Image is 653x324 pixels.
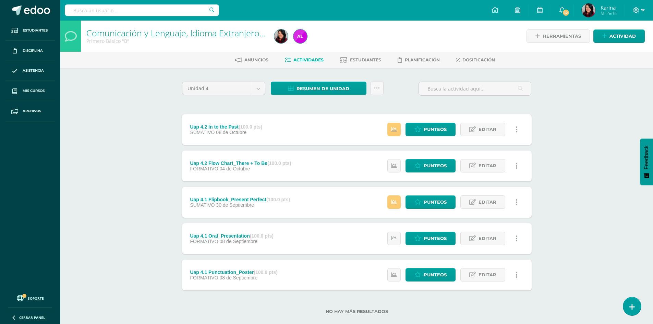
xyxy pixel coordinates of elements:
[23,108,41,114] span: Archivos
[274,29,288,43] img: 2b2d077cd3225eb4770a88151ad57b39.png
[188,82,247,95] span: Unidad 4
[405,57,440,62] span: Planificación
[479,159,496,172] span: Editar
[28,296,44,301] span: Soporte
[5,101,55,121] a: Archivos
[643,145,650,169] span: Feedback
[406,268,456,281] a: Punteos
[86,28,266,38] h1: Comunicación y Lenguaje, Idioma Extranjero Inglés
[216,202,254,208] span: 30 de Septiembre
[582,3,595,17] img: 2b2d077cd3225eb4770a88151ad57b39.png
[86,38,266,44] div: Primero Básico 'B'
[424,123,447,136] span: Punteos
[65,4,219,16] input: Busca un usuario...
[398,55,440,65] a: Planificación
[406,195,456,209] a: Punteos
[543,30,581,43] span: Herramientas
[219,166,250,171] span: 04 de Octubre
[5,81,55,101] a: Mis cursos
[479,196,496,208] span: Editar
[23,88,45,94] span: Mis cursos
[562,9,570,16] span: 12
[254,269,277,275] strong: (100.0 pts)
[424,268,447,281] span: Punteos
[424,196,447,208] span: Punteos
[406,159,456,172] a: Punteos
[190,233,274,239] div: Uap 4.1 Oral_Presentation
[293,29,307,43] img: 911ff7f6a042b5aa398555e087fa27a6.png
[340,55,381,65] a: Estudiantes
[190,269,277,275] div: Uap 4.1 Punctuation_Poster
[601,10,616,16] span: Mi Perfil
[23,68,44,73] span: Asistencia
[601,4,616,11] span: Karina
[406,123,456,136] a: Punteos
[239,124,262,130] strong: (100.0 pts)
[424,159,447,172] span: Punteos
[182,82,265,95] a: Unidad 4
[527,29,590,43] a: Herramientas
[271,82,366,95] a: Resumen de unidad
[235,55,268,65] a: Anuncios
[406,232,456,245] a: Punteos
[19,315,45,320] span: Cerrar panel
[479,123,496,136] span: Editar
[350,57,381,62] span: Estudiantes
[424,232,447,245] span: Punteos
[190,202,215,208] span: SUMATIVO
[479,232,496,245] span: Editar
[250,233,274,239] strong: (100.0 pts)
[190,124,262,130] div: Uap 4.2 In to the Past
[190,239,218,244] span: FORMATIVO
[190,197,290,202] div: Uap 4.1 Flipbook_Present Perfect
[8,293,52,302] a: Soporte
[479,268,496,281] span: Editar
[190,166,218,171] span: FORMATIVO
[456,55,495,65] a: Dosificación
[297,82,349,95] span: Resumen de unidad
[5,41,55,61] a: Disciplina
[219,275,257,280] span: 08 de Septiembre
[593,29,645,43] a: Actividad
[190,160,291,166] div: Uap 4.2 Flow Chart_There + To Be
[86,27,285,39] a: Comunicación y Lenguaje, Idioma Extranjero Inglés
[419,82,531,95] input: Busca la actividad aquí...
[23,48,43,53] span: Disciplina
[640,139,653,185] button: Feedback - Mostrar encuesta
[267,160,291,166] strong: (100.0 pts)
[219,239,257,244] span: 08 de Septiembre
[293,57,324,62] span: Actividades
[285,55,324,65] a: Actividades
[216,130,246,135] span: 08 de Octubre
[190,275,218,280] span: FORMATIVO
[462,57,495,62] span: Dosificación
[5,61,55,81] a: Asistencia
[190,130,215,135] span: SUMATIVO
[609,30,636,43] span: Actividad
[266,197,290,202] strong: (100.0 pts)
[5,21,55,41] a: Estudiantes
[244,57,268,62] span: Anuncios
[182,309,532,314] label: No hay más resultados
[23,28,48,33] span: Estudiantes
